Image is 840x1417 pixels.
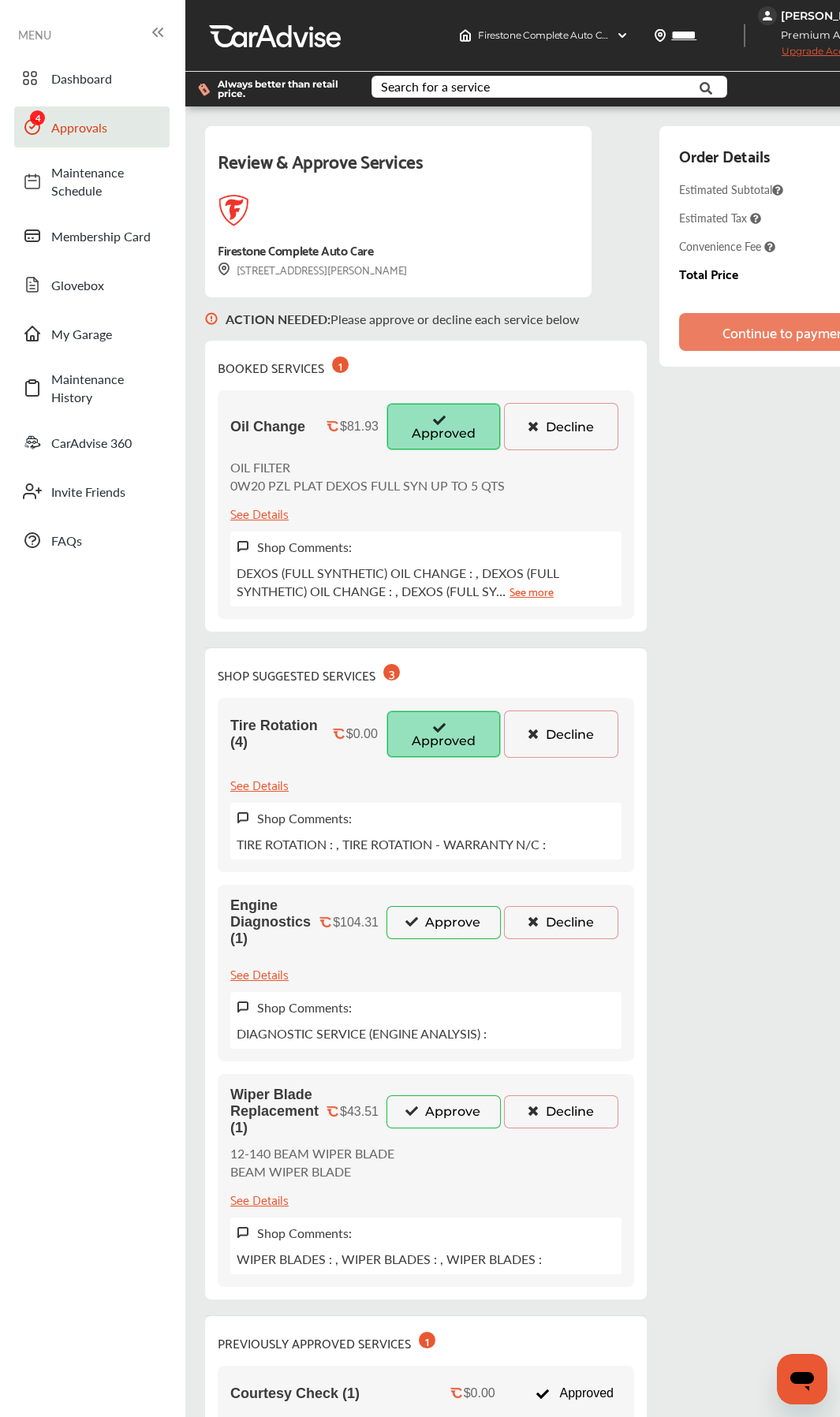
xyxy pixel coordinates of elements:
div: SHOP SUGGESTED SERVICES [218,661,400,685]
div: See Details [230,502,289,524]
div: [STREET_ADDRESS][PERSON_NAME] [218,260,407,278]
button: Decline [504,1095,618,1128]
a: Glovebox [14,264,170,305]
div: 1 [332,356,349,373]
button: Approve [386,906,501,939]
span: MENU [18,28,51,41]
p: DEXOS (FULL SYNTHETIC) OIL CHANGE : , DEXOS (FULL SYNTHETIC) OIL CHANGE : , DEXOS (FULL SY… [237,564,615,600]
div: Firestone Complete Auto Care [218,239,373,260]
span: Wiper Blade Replacement (1) [230,1087,319,1136]
div: Review & Approve Services [218,145,579,195]
img: svg+xml;base64,PHN2ZyB3aWR0aD0iMTYiIGhlaWdodD0iMTciIHZpZXdCb3g9IjAgMCAxNiAxNyIgZmlsbD0ibm9uZSIgeG... [237,1001,249,1014]
label: Shop Comments: [257,809,352,827]
span: My Garage [51,325,162,343]
p: 12-140 BEAM WIPER BLADE [230,1144,394,1162]
span: Maintenance Schedule [51,163,162,199]
a: CarAdvise 360 [14,422,170,463]
img: svg+xml;base64,PHN2ZyB3aWR0aD0iMTYiIGhlaWdodD0iMTciIHZpZXdCb3g9IjAgMCAxNiAxNyIgZmlsbD0ibm9uZSIgeG... [237,811,249,825]
b: ACTION NEEDED : [226,310,330,328]
div: PREVIOUSLY APPROVED SERVICES [218,1329,435,1353]
img: header-down-arrow.9dd2ce7d.svg [616,29,629,42]
span: Dashboard [51,69,162,88]
span: Courtesy Check (1) [230,1385,360,1402]
button: Decline [504,906,618,939]
iframe: Button to launch messaging window [777,1354,827,1404]
p: WIPER BLADES : , WIPER BLADES : , WIPER BLADES : [237,1250,542,1268]
button: Approved [386,710,501,758]
img: svg+xml;base64,PHN2ZyB3aWR0aD0iMTYiIGhlaWdodD0iMTciIHZpZXdCb3g9IjAgMCAxNiAxNyIgZmlsbD0ibm9uZSIgeG... [218,263,230,276]
a: Approvals [14,106,170,147]
p: DIAGNOSTIC SERVICE (ENGINE ANALYSIS) : [237,1024,487,1042]
p: 0W20 PZL PLAT DEXOS FULL SYN UP TO 5 QTS [230,476,505,494]
span: Estimated Subtotal [679,181,783,197]
span: Estimated Tax [679,210,761,226]
img: jVpblrzwTbfkPYzPPzSLxeg0AAAAASUVORK5CYII= [758,6,777,25]
a: FAQs [14,520,170,561]
span: Glovebox [51,276,162,294]
img: dollor_label_vector.a70140d1.svg [198,83,210,96]
img: svg+xml;base64,PHN2ZyB3aWR0aD0iMTYiIGhlaWdodD0iMTciIHZpZXdCb3g9IjAgMCAxNiAxNyIgZmlsbD0ibm9uZSIgeG... [237,1226,249,1240]
img: svg+xml;base64,PHN2ZyB3aWR0aD0iMTYiIGhlaWdodD0iMTciIHZpZXdCb3g9IjAgMCAxNiAxNyIgZmlsbD0ibm9uZSIgeG... [205,297,218,341]
span: Convenience Fee [679,238,775,254]
a: Membership Card [14,215,170,256]
a: Invite Friends [14,471,170,512]
span: Maintenance History [51,370,162,406]
p: OIL FILTER [230,458,505,476]
div: 1 [419,1332,435,1348]
div: 3 [383,664,400,681]
p: TIRE ROTATION : , TIRE ROTATION - WARRANTY N/C : [237,835,546,853]
img: header-divider.bc55588e.svg [744,24,745,47]
img: header-home-logo.8d720a4f.svg [459,29,472,42]
label: Shop Comments: [257,1224,352,1242]
p: BEAM WIPER BLADE [230,1162,394,1180]
span: Engine Diagnostics (1) [230,897,312,947]
label: Shop Comments: [257,998,352,1016]
div: Approved [528,1378,622,1408]
div: $43.51 [340,1105,379,1119]
a: Maintenance Schedule [14,155,170,207]
div: Search for a service [381,80,490,93]
button: Approved [386,403,501,450]
span: Invite Friends [51,483,162,501]
p: Please approve or decline each service below [226,310,580,328]
span: Membership Card [51,227,162,245]
button: Decline [504,710,618,758]
span: Tire Rotation (4) [230,718,324,751]
a: My Garage [14,313,170,354]
div: $0.00 [464,1386,495,1400]
a: Dashboard [14,58,170,99]
img: logo-firestone.png [218,195,249,226]
div: Order Details [679,142,770,169]
div: See Details [230,963,289,984]
span: CarAdvise 360 [51,434,162,452]
label: Shop Comments: [257,538,352,556]
img: svg+xml;base64,PHN2ZyB3aWR0aD0iMTYiIGhlaWdodD0iMTciIHZpZXdCb3g9IjAgMCAxNiAxNyIgZmlsbD0ibm9uZSIgeG... [237,540,249,554]
div: $81.93 [340,420,379,434]
span: FAQs [51,531,162,550]
div: See Details [230,774,289,795]
button: Decline [504,403,618,450]
a: Maintenance History [14,362,170,414]
div: See Details [230,1188,289,1210]
img: location_vector.a44bc228.svg [654,29,666,42]
span: Approvals [51,118,162,136]
span: Always better than retail price. [218,80,346,99]
a: See more [510,582,554,600]
div: BOOKED SERVICES [218,353,349,378]
span: Oil Change [230,419,305,435]
div: $104.31 [333,915,379,930]
button: Approve [386,1095,501,1128]
div: $0.00 [346,727,378,741]
div: Total Price [679,267,738,281]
